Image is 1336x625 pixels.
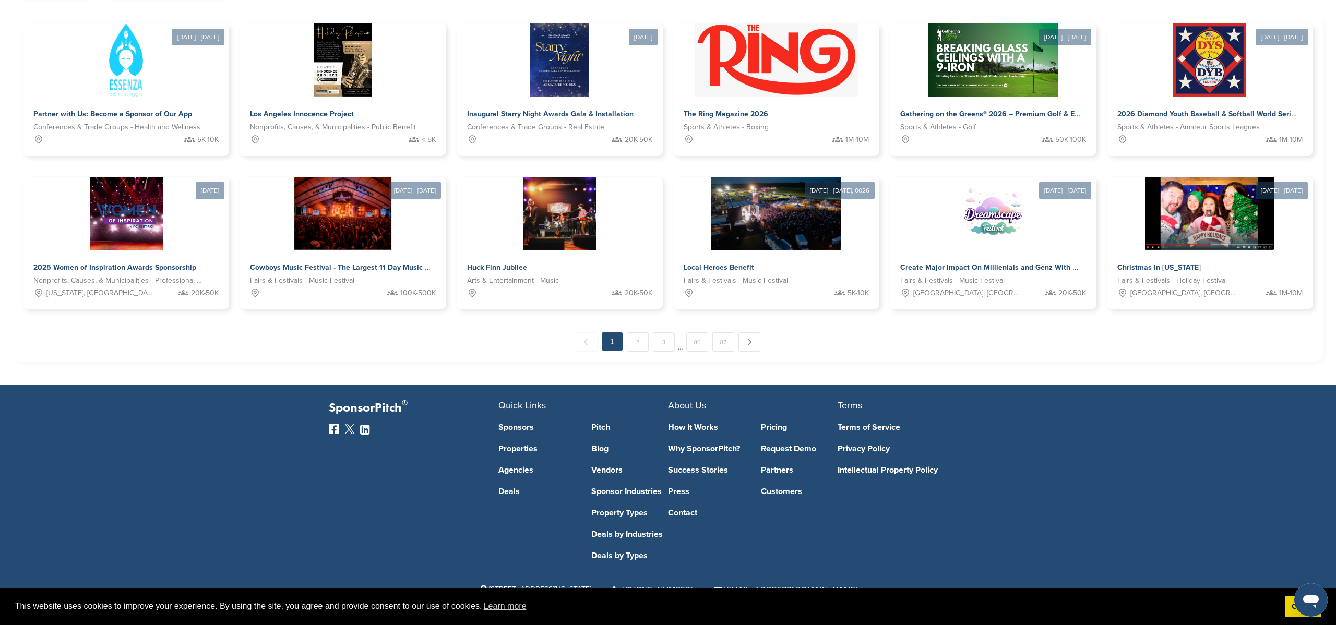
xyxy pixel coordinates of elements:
[591,423,669,431] a: Pitch
[191,287,219,299] span: 20K-50K
[668,509,745,517] a: Contact
[838,400,862,411] span: Terms
[467,110,634,118] span: Inaugural Starry Night Awards Gala & Installation
[33,122,200,133] span: Conferences & Trade Groups - Health and Wellness
[498,423,576,431] a: Sponsors
[457,7,663,156] a: [DATE] Sponsorpitch & Inaugural Starry Night Awards Gala & Installation Conferences & Trade Group...
[457,177,663,309] a: Sponsorpitch & Huck Finn Jubilee Arts & Entertainment - Music 20K-50K
[613,585,693,595] a: [PHONE_NUMBER]
[591,444,669,453] a: Blog
[498,487,576,496] a: Deals
[523,177,596,250] img: Sponsorpitch &
[109,23,143,97] img: Sponsorpitch &
[695,23,858,97] img: Sponsorpitch &
[957,177,1030,250] img: Sponsorpitch &
[197,134,219,146] span: 5K-10K
[678,332,683,351] span: …
[400,287,436,299] span: 100K-500K
[673,160,879,309] a: [DATE] - [DATE], 0026 Sponsorpitch & Local Heroes Benefit Fairs & Festivals - Music Festival 5K-10K
[591,466,669,474] a: Vendors
[625,287,652,299] span: 20K-50K
[591,530,669,538] a: Deals by Industries
[714,585,857,595] a: [EMAIL_ADDRESS][DOMAIN_NAME]
[684,275,788,286] span: Fairs & Festivals - Music Festival
[761,487,838,496] a: Customers
[33,110,192,118] span: Partner with Us: Become a Sponsor of Our App
[668,466,745,474] a: Success Stories
[838,466,992,474] a: Intellectual Property Policy
[1107,7,1313,156] a: [DATE] - [DATE] Sponsorpitch & 2026 Diamond Youth Baseball & Softball World Series Sponsorships S...
[344,424,355,434] img: Twitter
[805,182,875,199] div: [DATE] - [DATE], 0026
[686,332,708,352] a: 86
[389,182,441,199] div: [DATE] - [DATE]
[1117,263,1201,272] span: Christmas In [US_STATE]
[1117,122,1260,133] span: Sports & Athletes - Amateur Sports Leagues
[711,177,841,250] img: Sponsorpitch &
[498,444,576,453] a: Properties
[838,444,992,453] a: Privacy Policy
[900,110,1212,118] span: Gathering on the Greens® 2026 – Premium Golf & Executive Women Sponsorship Experience
[761,466,838,474] a: Partners
[530,23,589,97] img: Sponsorpitch &
[913,287,1021,299] span: [GEOGRAPHIC_DATA], [GEOGRAPHIC_DATA]
[33,275,203,286] span: Nonprofits, Causes, & Municipalities - Professional Development
[15,598,1277,614] span: This website uses cookies to improve your experience. By using the site, you agree and provide co...
[602,332,623,351] em: 1
[1117,275,1227,286] span: Fairs & Festivals - Holiday Festival
[329,401,498,416] p: SponsorPitch
[928,23,1058,97] img: Sponsorpitch &
[576,332,598,352] span: ← Previous
[668,444,745,453] a: Why SponsorPitch?
[250,263,536,272] span: Cowboys Music Festival - The Largest 11 Day Music Festival in [GEOGRAPHIC_DATA]
[1058,287,1086,299] span: 20K-50K
[900,122,976,133] span: Sports & Athletes - Golf
[250,122,416,133] span: Nonprofits, Causes, & Municipalities - Public Benefit
[1039,182,1091,199] div: [DATE] - [DATE]
[250,110,354,118] span: Los Angeles Innocence Project
[668,423,745,431] a: How It Works
[668,400,706,411] span: About Us
[1256,29,1308,45] div: [DATE] - [DATE]
[1130,287,1238,299] span: [GEOGRAPHIC_DATA], [GEOGRAPHIC_DATA]
[23,7,229,156] a: [DATE] - [DATE] Sponsorpitch & Partner with Us: Become a Sponsor of Our App Conferences & Trade G...
[250,275,354,286] span: Fairs & Festivals - Music Festival
[900,263,1165,272] span: Create Major Impact On Millienials and Genz With Dreamscape Music Festival
[1279,287,1303,299] span: 1M-10M
[684,122,769,133] span: Sports & Athletes - Boxing
[1279,134,1303,146] span: 1M-10M
[467,275,559,286] span: Arts & Entertainment - Music
[627,332,649,352] a: 2
[591,509,669,517] a: Property Types
[848,287,869,299] span: 5K-10K
[23,160,229,309] a: [DATE] Sponsorpitch & 2025 Women of Inspiration Awards Sponsorship Nonprofits, Causes, & Municipa...
[900,275,1005,286] span: Fairs & Festivals - Music Festival
[240,23,446,156] a: Sponsorpitch & Los Angeles Innocence Project Nonprofits, Causes, & Municipalities - Public Benefi...
[33,263,196,272] span: 2025 Women of Inspiration Awards Sponsorship
[467,263,527,272] span: Huck Finn Jubilee
[240,160,446,309] a: [DATE] - [DATE] Sponsorpitch & Cowboys Music Festival - The Largest 11 Day Music Festival in [GEO...
[422,134,436,146] span: < 5K
[1039,29,1091,45] div: [DATE] - [DATE]
[845,134,869,146] span: 1M-10M
[329,424,339,434] img: Facebook
[890,160,1096,309] a: [DATE] - [DATE] Sponsorpitch & Create Major Impact On Millienials and Genz With Dreamscape Music ...
[1294,583,1328,617] iframe: Button to launch messaging window
[673,23,879,156] a: Sponsorpitch & The Ring Magazine 2026 Sports & Athletes - Boxing 1M-10M
[1285,596,1321,617] a: dismiss cookie message
[591,487,669,496] a: Sponsor Industries
[479,585,591,594] span: [STREET_ADDRESS][US_STATE]
[482,598,528,614] a: learn more about cookies
[1055,134,1086,146] span: 50K-100K
[738,332,760,352] a: Next →
[668,487,745,496] a: Press
[591,551,669,560] a: Deals by Types
[46,287,154,299] span: [US_STATE], [GEOGRAPHIC_DATA]
[1173,23,1246,97] img: Sponsorpitch &
[172,29,224,45] div: [DATE] - [DATE]
[467,122,604,133] span: Conferences & Trade Groups - Real Estate
[761,444,838,453] a: Request Demo
[196,182,224,199] div: [DATE]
